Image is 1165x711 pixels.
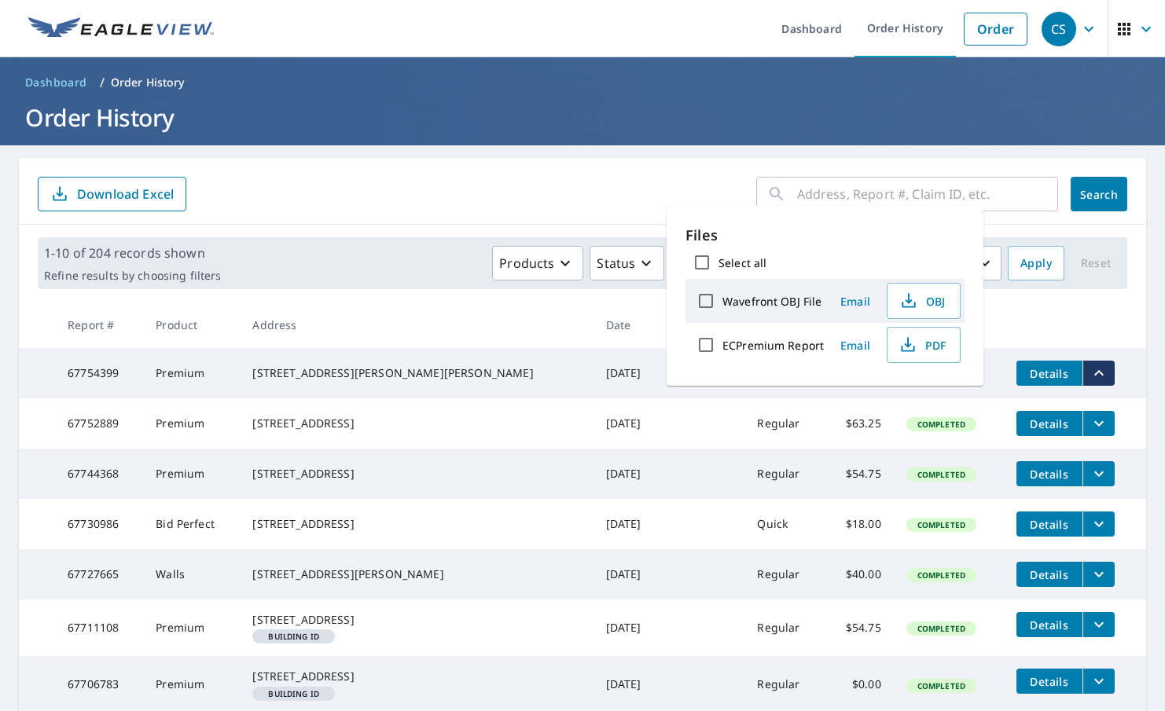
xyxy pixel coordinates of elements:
[1083,187,1115,202] span: Search
[718,255,766,270] label: Select all
[830,333,880,357] button: Email
[824,398,894,449] td: $63.25
[597,254,635,273] p: Status
[824,449,894,499] td: $54.75
[824,499,894,549] td: $18.00
[744,449,824,499] td: Regular
[252,365,580,381] div: [STREET_ADDRESS][PERSON_NAME][PERSON_NAME]
[797,172,1058,216] input: Address, Report #, Claim ID, etc.
[38,177,186,211] button: Download Excel
[1082,411,1115,436] button: filesDropdownBtn-67752889
[1026,366,1073,381] span: Details
[100,73,105,92] li: /
[824,599,894,656] td: $54.75
[594,398,663,449] td: [DATE]
[19,101,1146,134] h1: Order History
[1026,674,1073,689] span: Details
[1016,562,1082,587] button: detailsBtn-67727665
[744,599,824,656] td: Regular
[685,225,965,246] p: Files
[252,669,580,684] div: [STREET_ADDRESS]
[143,599,240,656] td: Premium
[1016,612,1082,637] button: detailsBtn-67711108
[1008,246,1064,280] button: Apply
[252,466,580,482] div: [STREET_ADDRESS]
[44,269,221,283] p: Refine results by choosing filters
[897,335,947,354] span: PDF
[908,680,975,691] span: Completed
[252,416,580,431] div: [STREET_ADDRESS]
[240,302,593,348] th: Address
[744,549,824,599] td: Regular
[1082,461,1115,486] button: filesDropdownBtn-67744368
[143,549,240,599] td: Walls
[143,499,240,549] td: Bid Perfect
[887,327,961,363] button: PDF
[1020,254,1052,273] span: Apply
[1042,12,1076,46] div: CS
[1026,618,1073,632] span: Details
[1016,461,1082,486] button: detailsBtn-67744368
[1071,177,1127,211] button: Search
[77,185,174,203] p: Download Excel
[143,398,240,449] td: Premium
[1026,517,1073,532] span: Details
[111,75,185,90] p: Order History
[1026,567,1073,582] span: Details
[19,70,1146,95] nav: breadcrumb
[897,291,947,310] span: OBJ
[744,398,824,449] td: Regular
[268,632,319,640] em: Building ID
[1016,669,1082,694] button: detailsBtn-67706783
[55,499,143,549] td: 67730986
[268,690,319,698] em: Building ID
[908,623,975,634] span: Completed
[594,302,663,348] th: Date
[964,13,1027,46] a: Order
[1016,411,1082,436] button: detailsBtn-67752889
[55,398,143,449] td: 67752889
[143,302,240,348] th: Product
[744,499,824,549] td: Quick
[722,338,824,353] label: ECPremium Report
[143,348,240,398] td: Premium
[908,419,975,430] span: Completed
[28,17,214,41] img: EV Logo
[594,599,663,656] td: [DATE]
[594,549,663,599] td: [DATE]
[836,294,874,309] span: Email
[887,283,961,319] button: OBJ
[499,254,554,273] p: Products
[590,246,664,280] button: Status
[722,294,821,309] label: Wavefront OBJ File
[55,449,143,499] td: 67744368
[1082,669,1115,694] button: filesDropdownBtn-67706783
[1026,467,1073,482] span: Details
[1082,511,1115,537] button: filesDropdownBtn-67730986
[1082,612,1115,637] button: filesDropdownBtn-67711108
[824,549,894,599] td: $40.00
[55,599,143,656] td: 67711108
[830,289,880,313] button: Email
[594,499,663,549] td: [DATE]
[908,519,975,530] span: Completed
[252,612,580,628] div: [STREET_ADDRESS]
[55,302,143,348] th: Report #
[55,549,143,599] td: 67727665
[19,70,94,95] a: Dashboard
[908,469,975,480] span: Completed
[25,75,87,90] span: Dashboard
[836,338,874,353] span: Email
[143,449,240,499] td: Premium
[492,246,583,280] button: Products
[1016,511,1082,537] button: detailsBtn-67730986
[663,302,744,348] th: Claim ID
[594,449,663,499] td: [DATE]
[44,244,221,262] p: 1-10 of 204 records shown
[594,348,663,398] td: [DATE]
[252,566,580,582] div: [STREET_ADDRESS][PERSON_NAME]
[1026,416,1073,431] span: Details
[1082,562,1115,587] button: filesDropdownBtn-67727665
[1082,361,1115,386] button: filesDropdownBtn-67754399
[1016,361,1082,386] button: detailsBtn-67754399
